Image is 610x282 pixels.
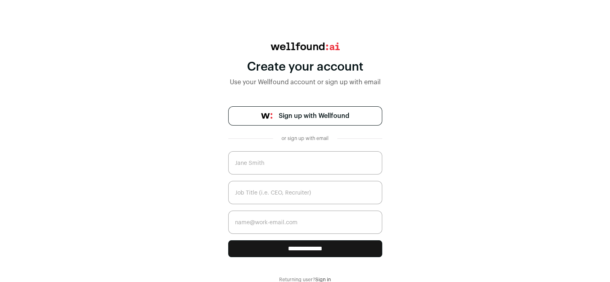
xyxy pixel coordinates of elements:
img: wellfound-symbol-flush-black-fb3c872781a75f747ccb3a119075da62bfe97bd399995f84a933054e44a575c4.png [261,113,272,119]
div: Create your account [228,60,382,74]
div: or sign up with email [280,135,331,142]
img: wellfound:ai [271,43,340,50]
a: Sign up with Wellfound [228,106,382,126]
span: Sign up with Wellfound [279,111,349,121]
a: Sign in [315,277,331,282]
div: Use your Wellfound account or sign up with email [228,77,382,87]
input: Job Title (i.e. CEO, Recruiter) [228,181,382,204]
input: name@work-email.com [228,211,382,234]
input: Jane Smith [228,151,382,174]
